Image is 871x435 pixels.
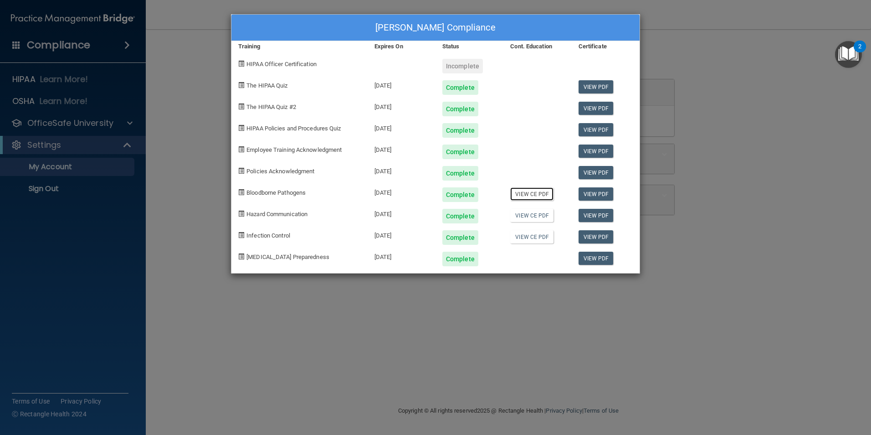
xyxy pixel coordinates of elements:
div: Cont. Education [503,41,571,52]
div: [DATE] [368,202,435,223]
div: [DATE] [368,138,435,159]
div: Training [231,41,368,52]
a: View CE PDF [510,209,553,222]
div: [DATE] [368,223,435,245]
a: View CE PDF [510,187,553,201]
span: Hazard Communication [246,211,307,217]
div: Incomplete [442,59,483,73]
span: Employee Training Acknowledgment [246,146,342,153]
span: The HIPAA Quiz #2 [246,104,296,110]
span: HIPAA Policies and Procedures Quiz [246,125,341,132]
a: View PDF [579,230,614,243]
div: Expires On [368,41,435,52]
span: Policies Acknowledgment [246,168,314,175]
div: [PERSON_NAME] Compliance [231,15,640,41]
div: 2 [858,47,861,58]
div: [DATE] [368,116,435,138]
div: Status [435,41,503,52]
a: View PDF [579,252,614,265]
span: Infection Control [246,232,290,239]
a: View PDF [579,209,614,222]
div: [DATE] [368,95,435,116]
div: Complete [442,252,478,266]
div: [DATE] [368,245,435,266]
div: Complete [442,80,478,95]
div: Complete [442,123,478,138]
div: Complete [442,230,478,245]
a: View PDF [579,145,614,158]
div: [DATE] [368,181,435,202]
span: HIPAA Officer Certification [246,61,317,67]
span: [MEDICAL_DATA] Preparedness [246,254,329,260]
div: Complete [442,166,478,181]
div: Certificate [572,41,640,52]
a: View PDF [579,102,614,115]
div: Complete [442,187,478,202]
span: Bloodborne Pathogens [246,189,306,196]
div: Complete [442,209,478,223]
div: Complete [442,102,478,116]
button: Open Resource Center, 2 new notifications [835,41,862,68]
div: Complete [442,145,478,159]
span: The HIPAA Quiz [246,82,287,89]
div: [DATE] [368,73,435,95]
a: View PDF [579,187,614,201]
a: View CE PDF [510,230,553,243]
a: View PDF [579,166,614,179]
div: [DATE] [368,159,435,181]
a: View PDF [579,80,614,93]
a: View PDF [579,123,614,136]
